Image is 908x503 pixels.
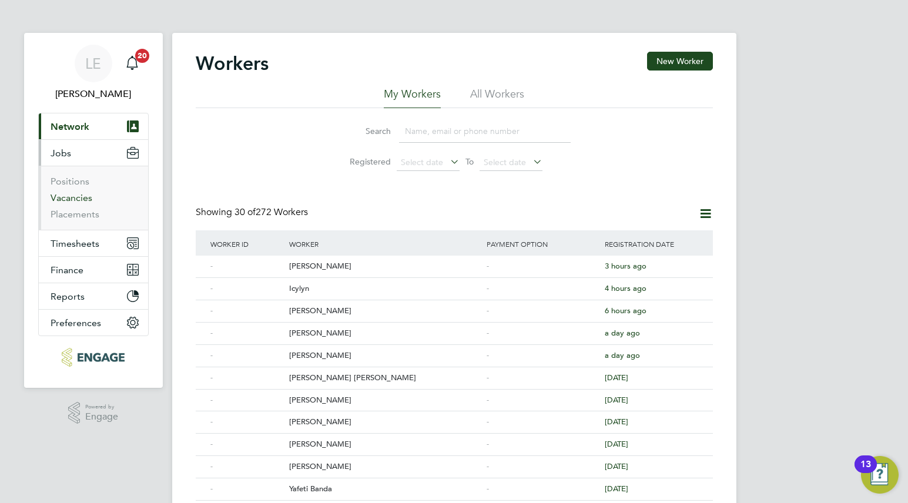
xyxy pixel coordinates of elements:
[484,367,602,389] div: -
[286,478,484,500] div: Yafeti Banda
[484,323,602,344] div: -
[207,456,286,478] div: -
[605,306,646,316] span: 6 hours ago
[286,345,484,367] div: [PERSON_NAME]
[484,230,602,257] div: Payment Option
[234,206,256,218] span: 30 of
[605,439,628,449] span: [DATE]
[85,402,118,412] span: Powered by
[605,484,628,494] span: [DATE]
[286,411,484,433] div: [PERSON_NAME]
[207,278,286,300] div: -
[860,464,871,479] div: 13
[286,230,484,257] div: Worker
[39,310,148,336] button: Preferences
[38,87,149,101] span: Laurence Elkington
[207,433,701,443] a: -[PERSON_NAME]-[DATE]
[602,230,701,257] div: Registration Date
[196,206,310,219] div: Showing
[462,154,477,169] span: To
[484,157,526,167] span: Select date
[605,395,628,405] span: [DATE]
[207,478,701,488] a: -Yafeti Banda-[DATE]
[286,323,484,344] div: [PERSON_NAME]
[207,434,286,455] div: -
[207,255,701,265] a: -[PERSON_NAME]-3 hours ago
[286,390,484,411] div: [PERSON_NAME]
[605,328,640,338] span: a day ago
[207,411,286,433] div: -
[62,348,125,367] img: huntereducation-logo-retina.png
[39,283,148,309] button: Reports
[605,461,628,471] span: [DATE]
[207,367,286,389] div: -
[484,411,602,433] div: -
[286,434,484,455] div: [PERSON_NAME]
[51,209,99,220] a: Placements
[207,322,701,332] a: -[PERSON_NAME]-a day ago
[234,206,308,218] span: 272 Workers
[39,230,148,256] button: Timesheets
[85,56,101,71] span: LE
[135,49,149,63] span: 20
[207,345,286,367] div: -
[484,478,602,500] div: -
[470,87,524,108] li: All Workers
[39,140,148,166] button: Jobs
[399,120,571,143] input: Name, email or phone number
[207,344,701,354] a: -[PERSON_NAME]-a day ago
[207,277,701,287] a: -Icylyn-4 hours ago
[286,367,484,389] div: [PERSON_NAME] [PERSON_NAME]
[120,45,144,82] a: 20
[51,176,89,187] a: Positions
[51,317,101,328] span: Preferences
[484,456,602,478] div: -
[51,147,71,159] span: Jobs
[207,455,701,465] a: -[PERSON_NAME]-[DATE]
[647,52,713,71] button: New Worker
[39,257,148,283] button: Finance
[51,264,83,276] span: Finance
[51,238,99,249] span: Timesheets
[484,300,602,322] div: -
[484,278,602,300] div: -
[605,283,646,293] span: 4 hours ago
[338,156,391,167] label: Registered
[401,157,443,167] span: Select date
[207,411,701,421] a: -[PERSON_NAME]-[DATE]
[605,373,628,383] span: [DATE]
[39,166,148,230] div: Jobs
[207,300,701,310] a: -[PERSON_NAME]-6 hours ago
[207,478,286,500] div: -
[68,402,118,424] a: Powered byEngage
[38,348,149,367] a: Go to home page
[384,87,441,108] li: My Workers
[207,323,286,344] div: -
[207,300,286,322] div: -
[207,256,286,277] div: -
[484,345,602,367] div: -
[207,367,701,377] a: -[PERSON_NAME] [PERSON_NAME]-[DATE]
[51,121,89,132] span: Network
[286,278,484,300] div: Icylyn
[38,45,149,101] a: LE[PERSON_NAME]
[286,256,484,277] div: [PERSON_NAME]
[605,417,628,427] span: [DATE]
[338,126,391,136] label: Search
[605,261,646,271] span: 3 hours ago
[207,390,286,411] div: -
[24,33,163,388] nav: Main navigation
[85,412,118,422] span: Engage
[51,192,92,203] a: Vacancies
[605,350,640,360] span: a day ago
[196,52,269,75] h2: Workers
[207,389,701,399] a: -[PERSON_NAME]-[DATE]
[861,456,899,494] button: Open Resource Center, 13 new notifications
[484,390,602,411] div: -
[484,434,602,455] div: -
[207,230,286,257] div: Worker ID
[39,113,148,139] button: Network
[286,300,484,322] div: [PERSON_NAME]
[286,456,484,478] div: [PERSON_NAME]
[51,291,85,302] span: Reports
